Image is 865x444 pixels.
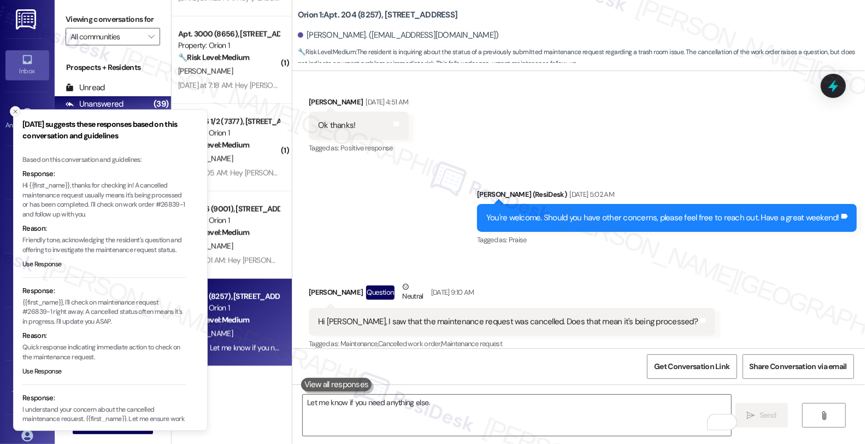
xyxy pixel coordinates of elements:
[22,405,186,443] p: I understand your concern about the cancelled maintenance request, {{first_name}}. Let me ensure ...
[22,298,186,327] p: {{first_name}}, I'll check on maintenance request #26839-1 right away. A cancelled status often m...
[22,155,186,165] div: Based on this conversation and guidelines:
[66,82,105,94] div: Unread
[509,235,527,244] span: Praise
[309,140,408,156] div: Tagged as:
[743,354,854,379] button: Share Conversation via email
[400,281,425,304] div: Neutral
[22,236,186,255] p: Friendly tone, acknowledging the resident's question and offering to investigate the maintenance ...
[151,96,171,113] div: (39)
[567,189,614,200] div: [DATE] 5:02 AM
[5,373,49,402] a: Templates •
[298,46,865,70] span: : The resident is inquiring about the status of a previously submitted maintenance request regard...
[22,343,186,362] p: Quick response indicating immediate action to check on the maintenance request.
[5,212,49,241] a: Insights •
[66,11,160,28] label: Viewing conversations for
[178,302,279,314] div: Property: Orion 1
[442,339,503,348] span: Maintenance request
[10,106,21,117] button: Close toast
[647,354,737,379] button: Get Conversation Link
[22,260,62,270] button: Use Response
[318,120,356,131] div: Ok thanks!
[5,158,49,188] a: Site Visit •
[178,227,249,237] strong: 🔧 Risk Level: Medium
[178,343,332,353] div: 4:00 AM: Let me know if you need anything else.
[55,62,171,73] div: Prospects + Residents
[22,168,186,179] div: Response:
[178,40,279,51] div: Property: Orion 1
[22,367,62,377] button: Use Response
[22,223,186,234] div: Reason:
[309,336,715,352] div: Tagged as:
[303,395,731,436] textarea: To enrich screen reader interactions, please activate Accessibility in Grammarly extension settings
[178,116,279,127] div: Apt. 1426 1/2 (7377), [STREET_ADDRESS]
[750,361,847,372] span: Share Conversation via email
[820,411,828,420] i: 
[70,28,143,45] input: All communities
[477,189,857,204] div: [PERSON_NAME] (ResiDesk)
[340,339,378,348] span: Maintenance ,
[760,410,776,421] span: Send
[22,330,186,341] div: Reason:
[22,181,186,219] p: Hi {{first_name}}, thanks for checking in! A cancelled maintenance request usually means it's bei...
[5,319,49,349] a: Leads
[22,119,186,142] h3: [DATE] suggests these responses based on this conversation and guidelines
[318,316,698,328] div: Hi [PERSON_NAME], I saw that the maintenance request was cancelled. Does that mean it's being pro...
[66,98,123,110] div: Unanswered
[340,143,393,153] span: Positive response
[178,127,279,139] div: Property: Orion 1
[178,315,249,325] strong: 🔧 Risk Level: Medium
[22,285,186,296] div: Response:
[309,281,715,308] div: [PERSON_NAME]
[5,265,49,295] a: Buildings
[747,411,755,420] i: 
[298,48,356,56] strong: 🔧 Risk Level: Medium
[309,96,408,112] div: [PERSON_NAME]
[735,403,788,428] button: Send
[178,291,279,302] div: Apt. 204 (8257), [STREET_ADDRESS]
[178,215,279,226] div: Property: Orion 1
[298,9,457,21] b: Orion 1: Apt. 204 (8257), [STREET_ADDRESS]
[22,393,186,404] div: Response:
[178,140,249,150] strong: 🔧 Risk Level: Medium
[366,285,395,299] div: Question
[178,329,233,338] span: [PERSON_NAME]
[178,52,249,62] strong: 🔧 Risk Level: Medium
[654,361,729,372] span: Get Conversation Link
[486,212,839,224] div: You're welcome. Should you have other concerns, please feel free to reach out. Have a great weekend!
[298,30,499,41] div: [PERSON_NAME]. ([EMAIL_ADDRESS][DOMAIN_NAME])
[178,154,233,163] span: [PERSON_NAME]
[148,32,154,41] i: 
[178,28,279,40] div: Apt. 3000 (8656), [STREET_ADDRESS]
[5,50,49,80] a: Inbox
[16,9,38,30] img: ResiDesk Logo
[477,232,857,248] div: Tagged as:
[378,339,441,348] span: Cancelled work order ,
[178,66,233,76] span: [PERSON_NAME]
[178,80,667,90] div: [DATE] at 7:18 AM: Hey [PERSON_NAME], we appreciate your text! We'll be back at 11AM to help you ...
[178,241,233,251] span: [PERSON_NAME]
[178,203,279,215] div: Apt. 1586 (9001), [STREET_ADDRESS]
[428,287,474,298] div: [DATE] 9:10 AM
[363,96,409,108] div: [DATE] 4:51 AM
